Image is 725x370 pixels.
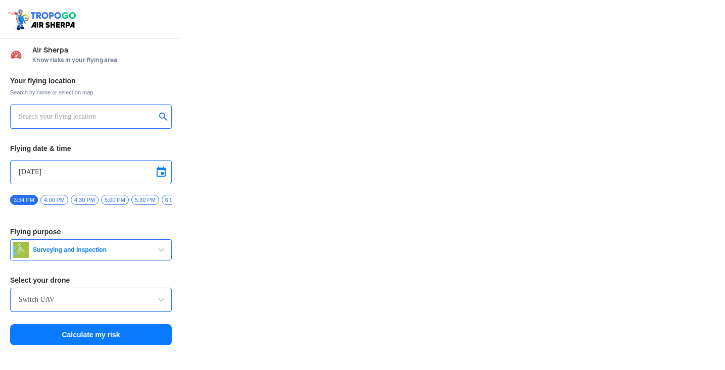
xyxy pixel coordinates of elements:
span: 5:00 PM [101,195,129,205]
input: Search by name or Brand [19,294,163,306]
span: Know risks in your flying area [32,56,172,64]
h3: Your flying location [10,77,172,84]
img: Risk Scores [10,48,22,61]
h3: Select your drone [10,277,172,284]
span: Air Sherpa [32,46,172,54]
span: 4:00 PM [40,195,68,205]
h3: Flying purpose [10,228,172,235]
button: Calculate my risk [10,324,172,345]
h3: Flying date & time [10,145,172,152]
input: Search your flying location [19,111,156,123]
span: 6:00 PM [162,195,189,205]
span: Search by name or select on map [10,88,172,96]
span: 4:30 PM [71,195,99,205]
span: 5:30 PM [131,195,159,205]
input: Select Date [19,166,163,178]
span: 3:34 PM [10,195,38,205]
img: ic_tgdronemaps.svg [8,8,79,31]
img: survey.png [13,242,29,258]
button: Surveying and Inspection [10,239,172,260]
span: Surveying and Inspection [29,246,155,254]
